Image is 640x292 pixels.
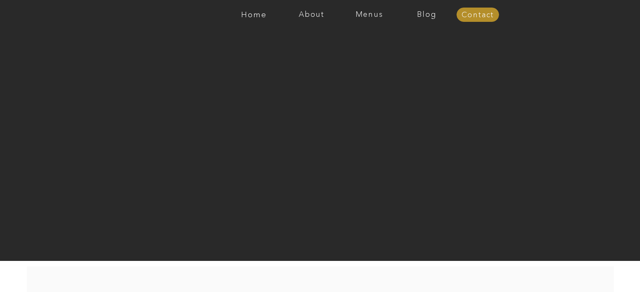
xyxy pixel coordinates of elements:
[457,11,499,19] a: Contact
[340,11,398,19] a: Menus
[398,11,456,19] a: Blog
[225,11,283,19] a: Home
[283,11,340,19] a: About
